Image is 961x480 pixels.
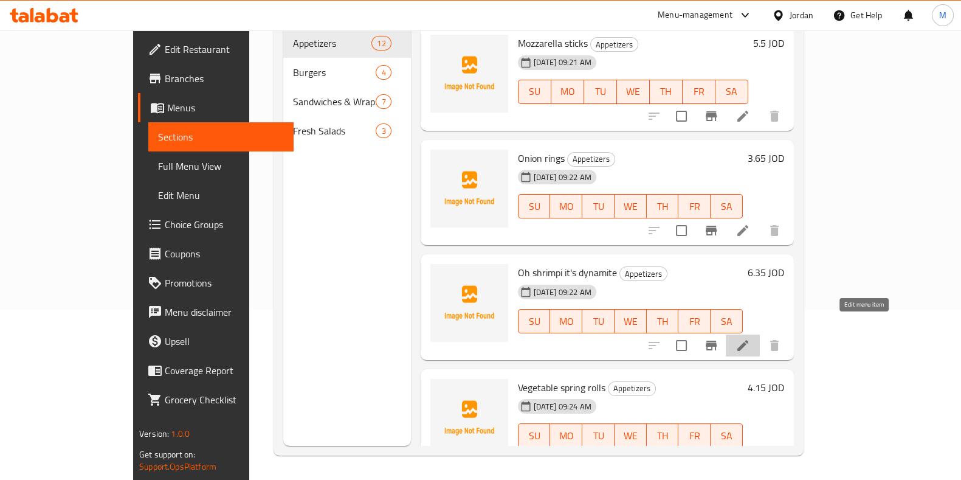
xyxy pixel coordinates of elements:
[550,423,582,448] button: MO
[293,94,376,109] span: Sandwiches & Wraps
[697,445,726,475] button: Branch-specific-item
[715,427,738,445] span: SA
[652,313,674,330] span: TH
[371,36,391,50] div: items
[790,9,813,22] div: Jordan
[760,216,789,245] button: delete
[148,122,294,151] a: Sections
[523,313,546,330] span: SU
[430,379,508,457] img: Vegetable spring rolls
[165,276,284,290] span: Promotions
[376,67,390,78] span: 4
[683,80,715,104] button: FR
[568,152,615,166] span: Appetizers
[523,427,546,445] span: SU
[615,423,647,448] button: WE
[683,427,706,445] span: FR
[138,35,294,64] a: Edit Restaurant
[735,223,750,238] a: Edit menu item
[608,381,656,396] div: Appetizers
[711,423,743,448] button: SA
[523,198,546,215] span: SU
[165,363,284,378] span: Coverage Report
[697,102,726,131] button: Branch-specific-item
[372,38,390,49] span: 12
[678,423,711,448] button: FR
[678,194,711,218] button: FR
[669,333,694,358] span: Select to update
[939,9,946,22] span: M
[555,198,577,215] span: MO
[518,149,565,167] span: Onion rings
[582,309,615,333] button: TU
[753,35,784,52] h6: 5.5 JOD
[293,65,376,80] span: Burgers
[555,313,577,330] span: MO
[683,198,706,215] span: FR
[567,152,615,167] div: Appetizers
[551,80,584,104] button: MO
[158,188,284,203] span: Edit Menu
[711,309,743,333] button: SA
[283,58,411,87] div: Burgers4
[587,198,610,215] span: TU
[165,217,284,232] span: Choice Groups
[587,313,610,330] span: TU
[617,80,650,104] button: WE
[165,42,284,57] span: Edit Restaurant
[430,150,508,228] img: Onion rings
[650,80,683,104] button: TH
[669,218,694,243] span: Select to update
[697,216,726,245] button: Branch-specific-item
[139,447,195,462] span: Get support on:
[171,426,190,442] span: 1.0.0
[652,427,674,445] span: TH
[711,194,743,218] button: SA
[647,423,679,448] button: TH
[720,83,743,100] span: SA
[158,130,284,144] span: Sections
[138,93,294,122] a: Menus
[678,309,711,333] button: FR
[148,181,294,210] a: Edit Menu
[518,378,605,397] span: Vegetable spring rolls
[165,305,284,319] span: Menu disclaimer
[283,24,411,150] nav: Menu sections
[550,309,582,333] button: MO
[715,313,738,330] span: SA
[687,83,711,100] span: FR
[376,65,391,80] div: items
[760,102,789,131] button: delete
[518,194,551,218] button: SU
[376,123,391,138] div: items
[138,210,294,239] a: Choice Groups
[139,459,216,475] a: Support.OpsPlatform
[518,34,588,52] span: Mozzarella sticks
[529,172,596,183] span: [DATE] 09:22 AM
[283,29,411,58] div: Appetizers12
[283,116,411,145] div: Fresh Salads3
[620,267,667,281] span: Appetizers
[622,83,645,100] span: WE
[556,83,579,100] span: MO
[165,334,284,349] span: Upsell
[748,264,784,281] h6: 6.35 JOD
[165,246,284,261] span: Coupons
[615,194,647,218] button: WE
[619,427,642,445] span: WE
[652,198,674,215] span: TH
[293,36,372,50] span: Appetizers
[293,123,376,138] span: Fresh Salads
[582,423,615,448] button: TU
[376,94,391,109] div: items
[587,427,610,445] span: TU
[550,194,582,218] button: MO
[748,379,784,396] h6: 4.15 JOD
[283,87,411,116] div: Sandwiches & Wraps7
[523,83,546,100] span: SU
[529,57,596,68] span: [DATE] 09:21 AM
[165,71,284,86] span: Branches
